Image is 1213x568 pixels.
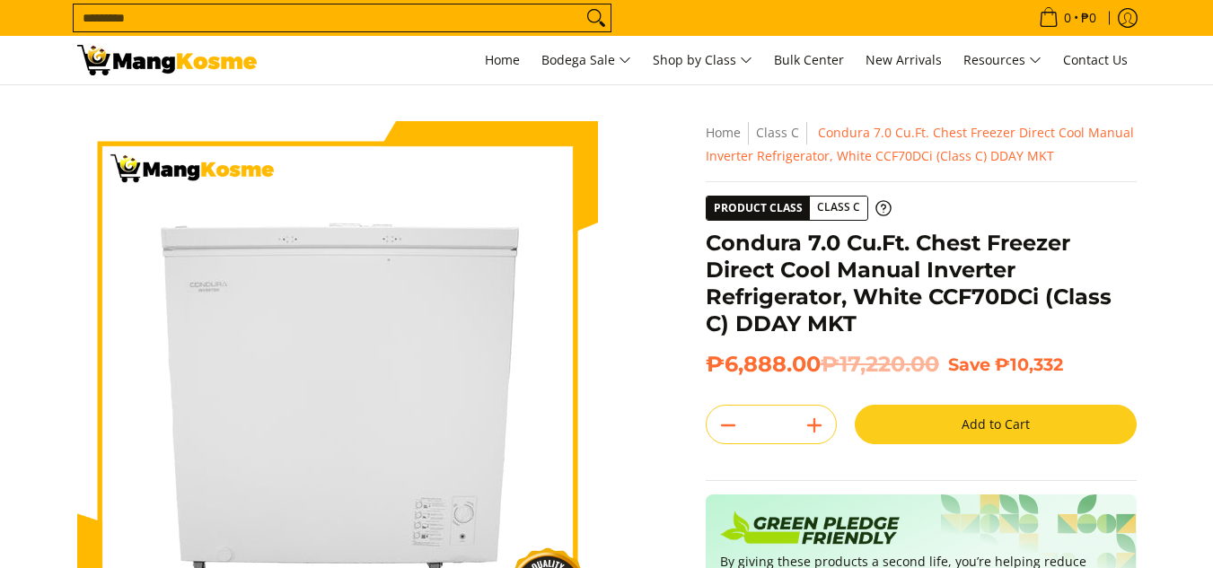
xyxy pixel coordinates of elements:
[77,45,257,75] img: Condura 9.3 Cu. Ft. Inverter Refrigerator 9.9. DDAY l Mang Kosme
[485,51,520,68] span: Home
[765,36,853,84] a: Bulk Center
[653,49,752,72] span: Shop by Class
[541,49,631,72] span: Bodega Sale
[954,36,1050,84] a: Resources
[855,405,1137,444] button: Add to Cart
[706,230,1137,337] h1: Condura 7.0 Cu.Ft. Chest Freezer Direct Cool Manual Inverter Refrigerator, White CCF70DCi (Class ...
[793,411,836,440] button: Add
[706,196,892,221] a: Product Class Class C
[774,51,844,68] span: Bulk Center
[821,351,939,378] del: ₱17,220.00
[275,36,1137,84] nav: Main Menu
[706,124,741,141] a: Home
[948,354,990,375] span: Save
[963,49,1042,72] span: Resources
[706,351,939,378] span: ₱6,888.00
[810,197,867,219] span: Class C
[476,36,529,84] a: Home
[644,36,761,84] a: Shop by Class
[1061,12,1074,24] span: 0
[1033,8,1102,28] span: •
[582,4,611,31] button: Search
[706,121,1137,168] nav: Breadcrumbs
[707,411,750,440] button: Subtract
[707,197,810,220] span: Product Class
[756,124,799,141] a: Class C
[866,51,942,68] span: New Arrivals
[720,509,900,552] img: Badge sustainability green pledge friendly
[706,124,1134,164] span: Condura 7.0 Cu.Ft. Chest Freezer Direct Cool Manual Inverter Refrigerator, White CCF70DCi (Class ...
[1078,12,1099,24] span: ₱0
[995,354,1063,375] span: ₱10,332
[532,36,640,84] a: Bodega Sale
[1054,36,1137,84] a: Contact Us
[1063,51,1128,68] span: Contact Us
[857,36,951,84] a: New Arrivals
